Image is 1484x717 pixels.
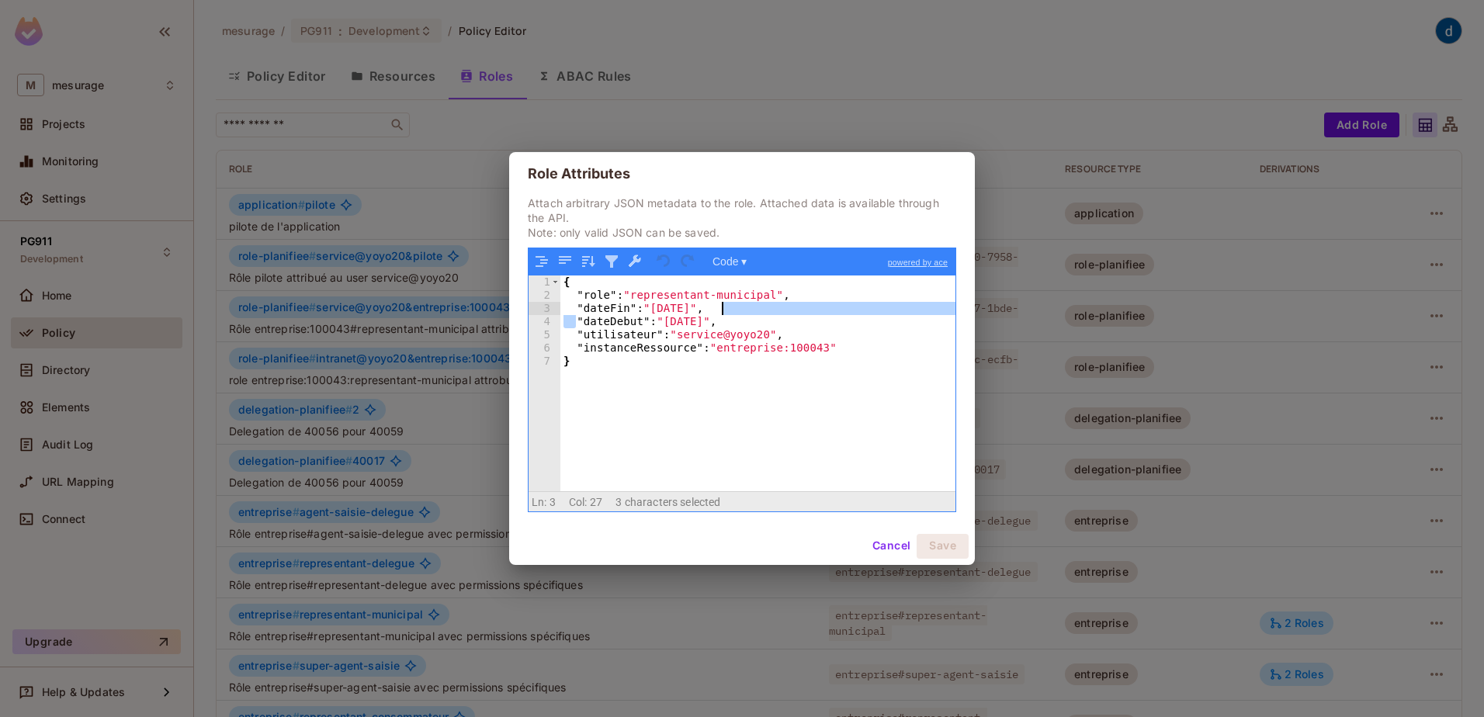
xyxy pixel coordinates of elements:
div: 2 [529,289,560,302]
button: Undo last action (Ctrl+Z) [654,251,674,272]
button: Redo (Ctrl+Shift+Z) [678,251,698,272]
div: 7 [529,355,560,368]
span: 27 [590,496,602,508]
button: Code ▾ [707,251,752,272]
div: 6 [529,341,560,355]
div: 1 [529,275,560,289]
p: Attach arbitrary JSON metadata to the role. Attached data is available through the API. Note: onl... [528,196,956,240]
button: Format JSON data, with proper indentation and line feeds (Ctrl+I) [532,251,552,272]
h2: Role Attributes [509,152,975,196]
a: powered by ace [880,248,955,276]
span: characters selected [625,496,721,508]
button: Compact JSON data, remove all whitespaces (Ctrl+Shift+I) [555,251,575,272]
span: 3 [550,496,556,508]
span: 3 [615,496,622,508]
span: Col: [569,496,588,508]
button: Sort contents [578,251,598,272]
div: 4 [529,315,560,328]
span: Ln: [532,496,546,508]
button: Repair JSON: fix quotes and escape characters, remove comments and JSONP notation, turn JavaScrip... [625,251,645,272]
button: Save [917,534,969,559]
button: Cancel [866,534,917,559]
div: 3 [529,302,560,315]
div: 5 [529,328,560,341]
button: Filter, sort, or transform contents [602,251,622,272]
